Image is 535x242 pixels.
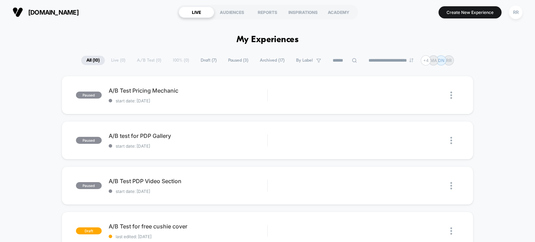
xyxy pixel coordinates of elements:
[195,56,222,65] span: Draft ( 7 )
[296,58,313,63] span: By Label
[321,7,356,18] div: ACADEMY
[10,7,81,18] button: [DOMAIN_NAME]
[76,227,102,234] span: draft
[450,137,452,144] img: close
[223,56,254,65] span: Paused ( 3 )
[255,56,290,65] span: Archived ( 17 )
[76,182,102,189] span: paused
[109,87,267,94] span: A/B Test Pricing Mechanic
[285,7,321,18] div: INSPIRATIONS
[109,234,267,239] span: last edited: [DATE]
[250,7,285,18] div: REPORTS
[109,178,267,185] span: A/B Test PDP Video Section
[421,55,431,65] div: + 4
[28,9,79,16] span: [DOMAIN_NAME]
[81,56,105,65] span: All ( 10 )
[450,227,452,235] img: close
[109,132,267,139] span: A/B test for PDP Gallery
[109,143,267,149] span: start date: [DATE]
[509,6,522,19] div: RR
[439,6,502,18] button: Create New Experience
[446,58,452,63] p: RR
[214,7,250,18] div: AUDIENCES
[237,35,299,45] h1: My Experiences
[13,7,23,17] img: Visually logo
[438,58,444,63] p: DN
[76,92,102,99] span: paused
[76,137,102,144] span: paused
[450,182,452,189] img: close
[430,58,437,63] p: MA
[109,223,267,230] span: A/B Test for free cushie cover
[409,58,413,62] img: end
[507,5,525,19] button: RR
[109,98,267,103] span: start date: [DATE]
[179,7,214,18] div: LIVE
[450,92,452,99] img: close
[109,189,267,194] span: start date: [DATE]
